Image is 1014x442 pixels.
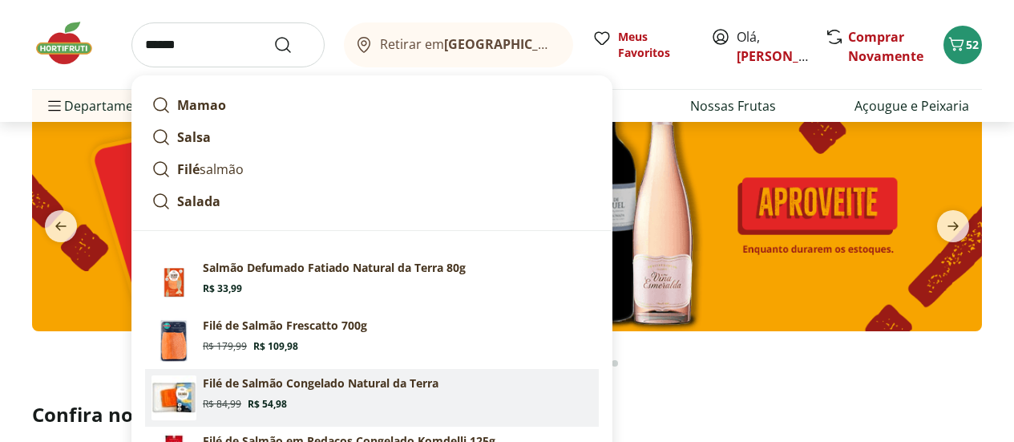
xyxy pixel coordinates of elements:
span: R$ 33,99 [203,282,242,295]
a: Mamao [145,89,599,121]
button: Go to page 17 from fs-carousel [608,344,621,383]
button: previous [32,210,90,242]
img: Hortifruti [32,19,112,67]
span: R$ 109,98 [253,340,298,353]
a: [PERSON_NAME] [737,47,841,65]
b: [GEOGRAPHIC_DATA]/[GEOGRAPHIC_DATA] [444,35,714,53]
span: R$ 179,99 [203,340,247,353]
strong: Salada [177,193,220,210]
a: Filé de Salmão Congelado Natural da TerraR$ 84,99R$ 54,98 [145,369,599,427]
p: salmão [177,160,244,179]
span: Meus Favoritos [618,29,692,61]
a: Filésalmão [145,153,599,185]
a: Salada [145,185,599,217]
h2: Confira nossos descontos exclusivos [32,402,982,428]
button: Carrinho [943,26,982,64]
img: Salmão Defumado Fatiado Natural da Terra 80g [151,260,196,305]
a: Comprar Novamente [848,28,923,65]
span: Olá, [737,27,808,66]
span: R$ 84,99 [203,398,241,411]
a: Meus Favoritos [592,29,692,61]
strong: Mamao [177,96,226,114]
span: Retirar em [380,37,557,51]
input: search [131,22,325,67]
button: Menu [45,87,64,125]
a: Salmão Defumado Fatiado Natural da Terra 80gSalmão Defumado Fatiado Natural da Terra 80gR$ 33,99 [145,253,599,311]
span: 52 [966,37,979,52]
p: Filé de Salmão Congelado Natural da Terra [203,375,438,391]
p: Filé de Salmão Frescatto 700g [203,318,367,334]
button: next [924,210,982,242]
a: Filé de Salmão Frescatto 700gFilé de Salmão Frescatto 700gR$ 179,99R$ 109,98 [145,311,599,369]
strong: Salsa [177,128,211,146]
a: Salsa [145,121,599,153]
button: Submit Search [273,35,312,55]
strong: Filé [177,160,200,178]
button: Retirar em[GEOGRAPHIC_DATA]/[GEOGRAPHIC_DATA] [344,22,573,67]
a: Açougue e Peixaria [854,96,969,116]
span: Departamentos [45,87,160,125]
span: R$ 54,98 [248,398,287,411]
a: Nossas Frutas [690,96,776,116]
p: Salmão Defumado Fatiado Natural da Terra 80g [203,260,466,276]
img: Filé de Salmão Frescatto 700g [151,318,196,363]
